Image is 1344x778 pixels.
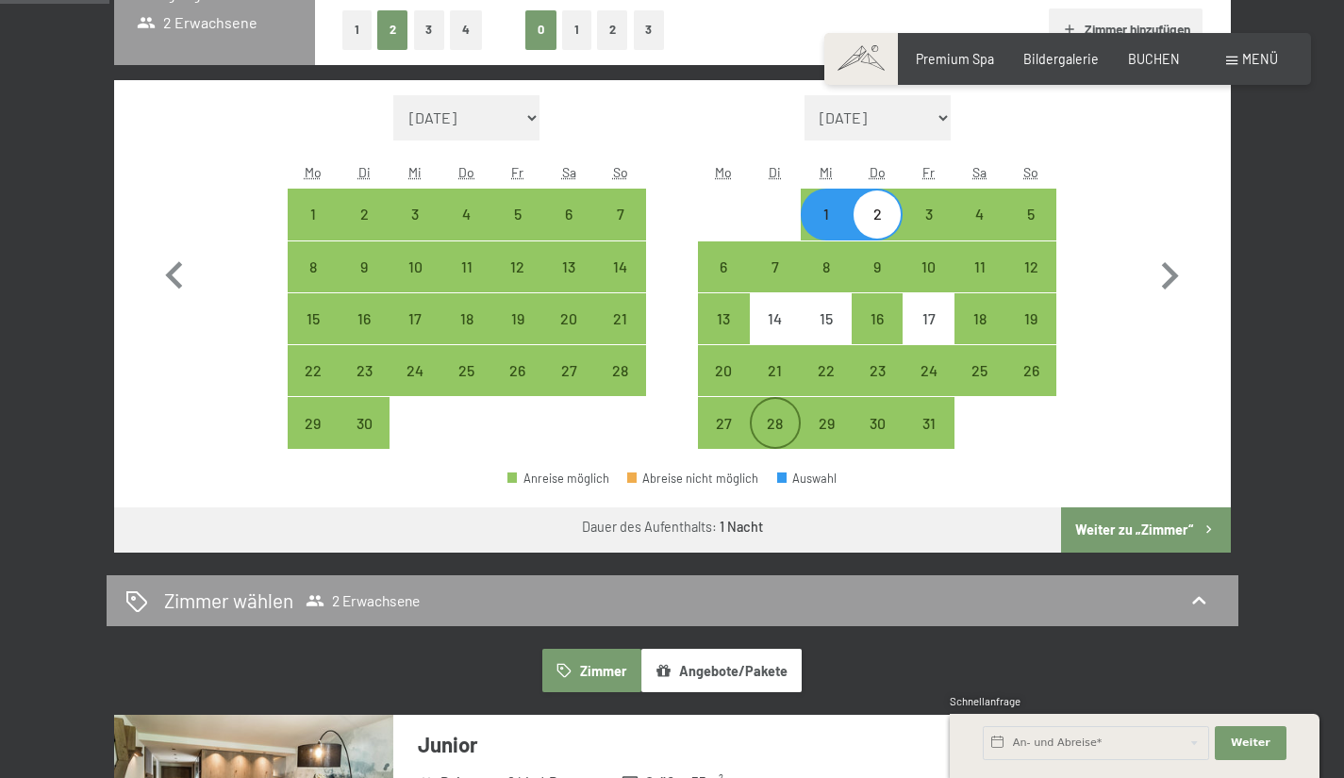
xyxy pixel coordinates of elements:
[801,397,852,448] div: Anreise möglich
[391,207,439,254] div: 3
[1049,8,1203,50] button: Zimmer hinzufügen
[700,363,747,410] div: 20
[698,293,749,344] div: Mon Oct 13 2025
[306,591,420,610] span: 2 Erwachsene
[391,311,439,358] div: 17
[543,241,594,292] div: Anreise möglich
[777,472,838,485] div: Auswahl
[1242,51,1278,67] span: Menü
[852,293,903,344] div: Thu Oct 16 2025
[769,164,781,180] abbr: Dienstag
[903,189,954,240] div: Anreise möglich
[339,293,390,344] div: Anreise möglich
[950,695,1020,707] span: Schnellanfrage
[543,345,594,396] div: Anreise möglich
[852,241,903,292] div: Anreise möglich
[339,189,390,240] div: Tue Sep 02 2025
[613,164,628,180] abbr: Sonntag
[340,416,388,463] div: 30
[954,241,1005,292] div: Sat Oct 11 2025
[288,293,339,344] div: Mon Sep 15 2025
[441,189,492,240] div: Thu Sep 04 2025
[594,345,645,396] div: Sun Sep 28 2025
[596,363,643,410] div: 28
[854,259,901,306] div: 9
[290,259,337,306] div: 8
[596,259,643,306] div: 14
[698,345,749,396] div: Anreise möglich
[801,345,852,396] div: Wed Oct 22 2025
[418,730,979,759] h3: Junior
[870,164,886,180] abbr: Donnerstag
[903,345,954,396] div: Fri Oct 24 2025
[854,416,901,463] div: 30
[803,416,850,463] div: 29
[922,164,935,180] abbr: Freitag
[408,164,422,180] abbr: Mittwoch
[954,345,1005,396] div: Anreise möglich
[852,293,903,344] div: Anreise möglich
[441,241,492,292] div: Anreise möglich
[339,241,390,292] div: Anreise möglich
[492,293,543,344] div: Anreise möglich
[916,51,994,67] span: Premium Spa
[525,10,556,49] button: 0
[1005,189,1056,240] div: Sun Oct 05 2025
[494,363,541,410] div: 26
[627,472,759,485] div: Abreise nicht möglich
[543,293,594,344] div: Anreise möglich
[1007,207,1054,254] div: 5
[801,241,852,292] div: Anreise möglich
[903,241,954,292] div: Fri Oct 10 2025
[441,189,492,240] div: Anreise möglich
[1128,51,1180,67] a: BUCHEN
[594,189,645,240] div: Sun Sep 07 2025
[443,363,490,410] div: 25
[562,10,591,49] button: 1
[956,311,1004,358] div: 18
[641,649,802,692] button: Angebote/Pakete
[147,95,202,450] button: Vorheriger Monat
[339,345,390,396] div: Anreise möglich
[342,10,372,49] button: 1
[698,397,749,448] div: Mon Oct 27 2025
[492,241,543,292] div: Anreise möglich
[492,345,543,396] div: Fri Sep 26 2025
[698,241,749,292] div: Anreise möglich
[340,207,388,254] div: 2
[288,189,339,240] div: Anreise möglich
[542,649,640,692] button: Zimmer
[1007,311,1054,358] div: 19
[441,293,492,344] div: Thu Sep 18 2025
[290,207,337,254] div: 1
[339,189,390,240] div: Anreise möglich
[852,397,903,448] div: Anreise möglich
[956,207,1004,254] div: 4
[1007,363,1054,410] div: 26
[954,293,1005,344] div: Anreise möglich
[903,241,954,292] div: Anreise möglich
[597,10,628,49] button: 2
[443,311,490,358] div: 18
[358,164,371,180] abbr: Dienstag
[339,397,390,448] div: Tue Sep 30 2025
[852,345,903,396] div: Anreise möglich
[545,259,592,306] div: 13
[715,164,732,180] abbr: Montag
[594,293,645,344] div: Anreise möglich
[390,189,440,240] div: Wed Sep 03 2025
[441,345,492,396] div: Thu Sep 25 2025
[390,345,440,396] div: Wed Sep 24 2025
[903,293,954,344] div: Anreise nicht möglich
[594,345,645,396] div: Anreise möglich
[340,311,388,358] div: 16
[288,189,339,240] div: Mon Sep 01 2025
[801,293,852,344] div: Anreise nicht möglich
[698,293,749,344] div: Anreise möglich
[582,518,763,537] div: Dauer des Aufenthalts:
[390,293,440,344] div: Wed Sep 17 2025
[288,397,339,448] div: Anreise möglich
[596,311,643,358] div: 21
[562,164,576,180] abbr: Samstag
[596,207,643,254] div: 7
